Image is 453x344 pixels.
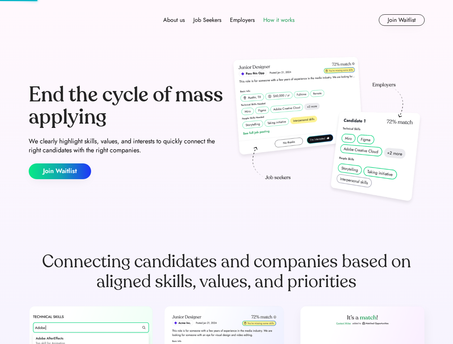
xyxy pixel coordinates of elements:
div: Connecting candidates and companies based on aligned skills, values, and priorities [29,252,425,292]
div: End the cycle of mass applying [29,84,224,128]
div: Employers [230,16,255,24]
img: Forward logo [29,14,79,26]
button: Join Waitlist [29,163,91,179]
div: Job Seekers [193,16,221,24]
button: Join Waitlist [379,14,425,26]
div: We clearly highlight skills, values, and interests to quickly connect the right candidates with t... [29,137,224,155]
div: How it works [263,16,294,24]
img: hero-image.png [230,54,425,209]
div: About us [163,16,185,24]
